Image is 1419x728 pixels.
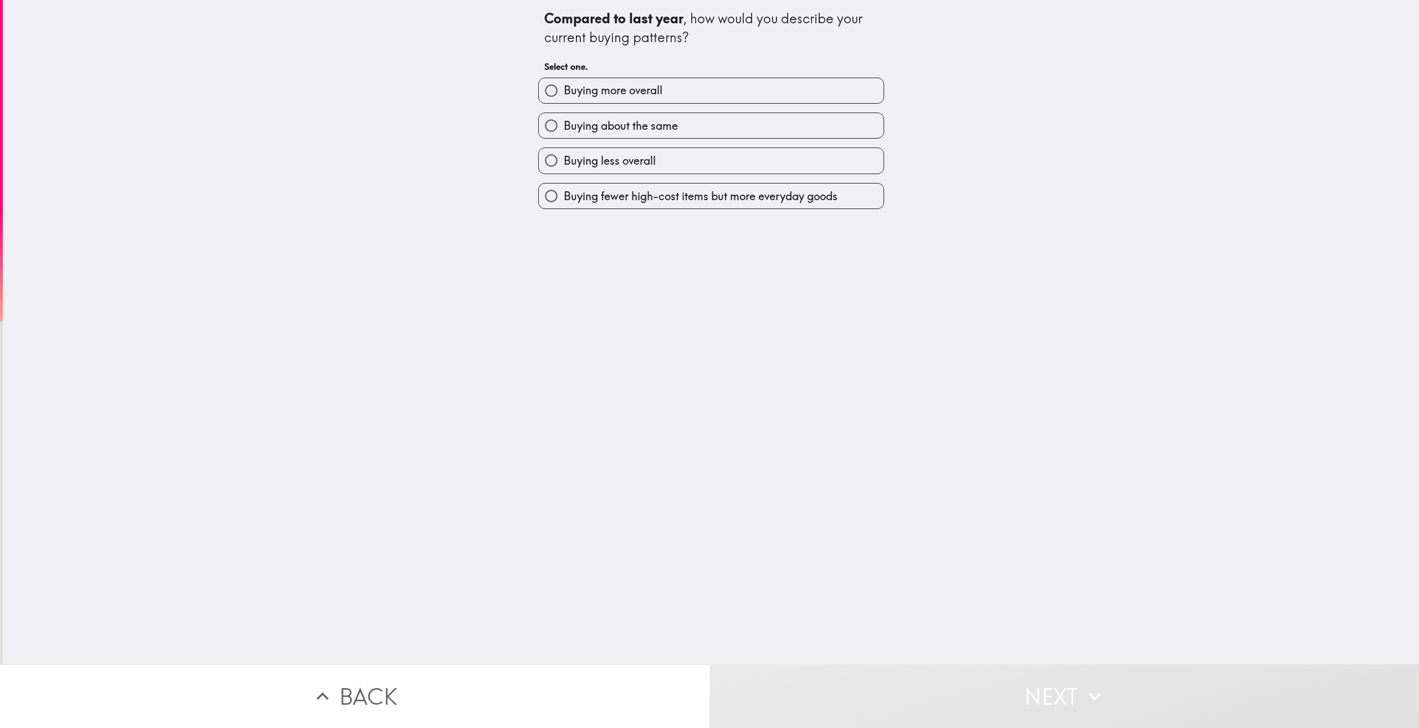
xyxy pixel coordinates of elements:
button: Next [709,664,1419,728]
button: Buying fewer high-cost items but more everyday goods [539,184,884,208]
button: Buying about the same [539,113,884,138]
span: Buying about the same [564,118,678,134]
span: Buying more overall [564,83,662,98]
button: Buying less overall [539,148,884,173]
b: Compared to last year [544,10,683,27]
span: Buying less overall [564,153,656,169]
button: Buying more overall [539,78,884,103]
span: Buying fewer high-cost items but more everyday goods [564,189,838,204]
div: , how would you describe your current buying patterns? [544,9,878,47]
h6: Select one. [544,60,878,73]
